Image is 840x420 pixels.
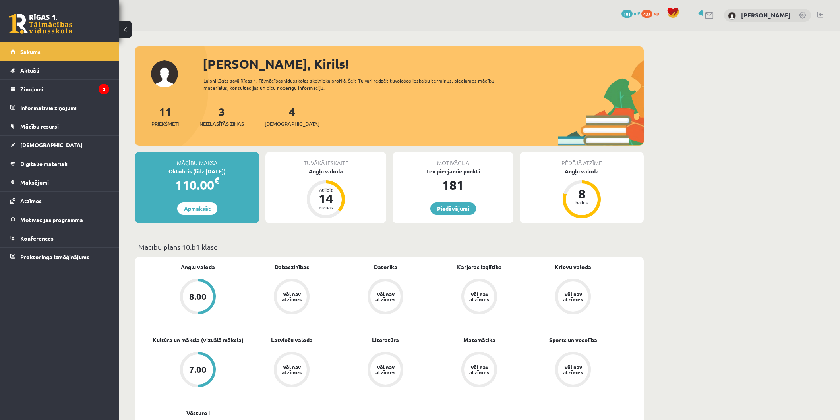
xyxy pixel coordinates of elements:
div: Vēl nav atzīmes [562,291,584,302]
div: Vēl nav atzīmes [468,291,490,302]
span: 407 [641,10,652,18]
a: Angļu valoda Atlicis 14 dienas [265,167,386,220]
span: Aktuāli [20,67,39,74]
a: Angļu valoda 8 balles [520,167,644,220]
a: Krievu valoda [555,263,591,271]
a: Aktuāli [10,61,109,79]
span: Motivācijas programma [20,216,83,223]
a: 7.00 [151,352,245,389]
div: Angļu valoda [265,167,386,175]
span: € [214,175,219,186]
a: Vēl nav atzīmes [339,352,432,389]
a: Piedāvājumi [430,202,476,215]
div: 8 [570,187,594,200]
span: Proktoringa izmēģinājums [20,253,89,260]
a: Datorika [374,263,397,271]
div: Atlicis [314,187,338,192]
a: Vēl nav atzīmes [526,279,620,316]
a: Vēsture I [186,409,210,417]
a: Apmaksāt [177,202,217,215]
div: Laipni lūgts savā Rīgas 1. Tālmācības vidusskolas skolnieka profilā. Šeit Tu vari redzēt tuvojošo... [203,77,509,91]
span: Atzīmes [20,197,42,204]
div: 110.00 [135,175,259,195]
legend: Ziņojumi [20,80,109,98]
a: Vēl nav atzīmes [245,279,339,316]
div: [PERSON_NAME], Kirils! [203,54,644,73]
div: 181 [393,175,513,195]
span: Digitālie materiāli [20,160,68,167]
a: Vēl nav atzīmes [432,352,526,389]
a: Digitālie materiāli [10,154,109,173]
span: xp [654,10,659,16]
a: Angļu valoda [181,263,215,271]
a: Sports un veselība [549,336,597,344]
span: Mācību resursi [20,123,59,130]
a: Latviešu valoda [271,336,313,344]
div: Angļu valoda [520,167,644,175]
a: Dabaszinības [275,263,309,271]
a: Maksājumi [10,173,109,191]
a: Ziņojumi3 [10,80,109,98]
a: Vēl nav atzīmes [432,279,526,316]
div: Mācību maksa [135,152,259,167]
a: 181 mP [621,10,640,16]
a: Konferences [10,229,109,247]
a: Kultūra un māksla (vizuālā māksla) [153,336,244,344]
i: 3 [99,84,109,94]
a: Mācību resursi [10,117,109,135]
p: Mācību plāns 10.b1 klase [138,241,641,252]
a: 11Priekšmeti [151,104,179,128]
a: 4[DEMOGRAPHIC_DATA] [265,104,319,128]
a: Vēl nav atzīmes [245,352,339,389]
div: 14 [314,192,338,205]
div: Oktobris (līdz [DATE]) [135,167,259,175]
a: [PERSON_NAME] [741,11,791,19]
span: mP [634,10,640,16]
div: 8.00 [189,292,207,301]
div: Pēdējā atzīme [520,152,644,167]
div: Vēl nav atzīmes [374,364,397,375]
div: Vēl nav atzīmes [374,291,397,302]
a: 407 xp [641,10,663,16]
a: 8.00 [151,279,245,316]
div: Tev pieejamie punkti [393,167,513,175]
span: [DEMOGRAPHIC_DATA] [265,120,319,128]
a: Rīgas 1. Tālmācības vidusskola [9,14,72,34]
a: [DEMOGRAPHIC_DATA] [10,136,109,154]
a: Sākums [10,42,109,61]
div: Vēl nav atzīmes [281,364,303,375]
legend: Maksājumi [20,173,109,191]
a: Literatūra [372,336,399,344]
a: Motivācijas programma [10,210,109,229]
span: Konferences [20,235,54,242]
div: 7.00 [189,365,207,374]
a: Karjeras izglītība [457,263,502,271]
div: Tuvākā ieskaite [265,152,386,167]
div: Vēl nav atzīmes [468,364,490,375]
a: 3Neizlasītās ziņas [199,104,244,128]
div: Vēl nav atzīmes [281,291,303,302]
span: [DEMOGRAPHIC_DATA] [20,141,83,148]
div: dienas [314,205,338,210]
span: Neizlasītās ziņas [199,120,244,128]
span: 181 [621,10,633,18]
span: Priekšmeti [151,120,179,128]
div: Vēl nav atzīmes [562,364,584,375]
a: Proktoringa izmēģinājums [10,248,109,266]
a: Vēl nav atzīmes [339,279,432,316]
img: Kirils Bondarevs [728,12,736,20]
div: Motivācija [393,152,513,167]
a: Atzīmes [10,192,109,210]
span: Sākums [20,48,41,55]
a: Vēl nav atzīmes [526,352,620,389]
a: Matemātika [463,336,495,344]
div: balles [570,200,594,205]
legend: Informatīvie ziņojumi [20,98,109,117]
a: Informatīvie ziņojumi [10,98,109,117]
